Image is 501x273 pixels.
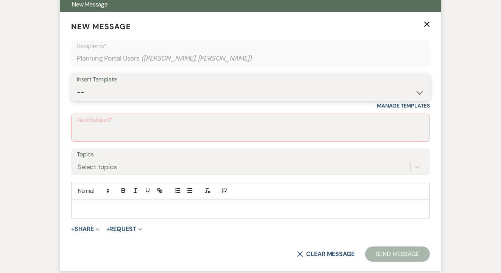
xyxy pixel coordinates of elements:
[77,115,424,126] label: New Subject*
[106,226,142,232] button: Request
[365,246,430,262] button: Send Message
[77,41,424,51] p: Recipients*
[77,51,424,66] div: Planning Portal Users
[71,22,131,31] span: New Message
[377,102,430,109] a: Manage Templates
[71,226,75,232] span: +
[77,74,424,85] div: Insert Template
[71,226,100,232] button: Share
[77,149,424,160] label: Topics
[72,0,107,8] span: New Message
[106,226,110,232] span: +
[141,53,252,64] span: ( [PERSON_NAME], [PERSON_NAME] )
[297,251,355,257] button: Clear message
[78,162,117,172] div: Select topics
